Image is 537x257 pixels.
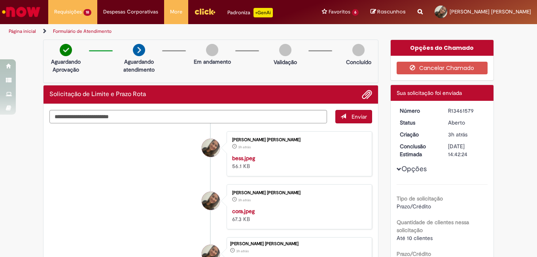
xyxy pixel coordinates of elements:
[397,62,488,74] button: Cancelar Chamado
[450,8,531,15] span: [PERSON_NAME] [PERSON_NAME]
[448,119,485,127] div: Aberto
[232,154,364,170] div: 56.1 KB
[232,207,364,223] div: 67.3 KB
[206,44,218,56] img: img-circle-grey.png
[253,8,273,17] p: +GenAi
[1,4,42,20] img: ServiceNow
[60,44,72,56] img: check-circle-green.png
[238,198,251,202] time: 29/08/2025 10:42:14
[352,9,359,16] span: 6
[397,195,443,202] b: Tipo de solicitação
[448,142,485,158] div: [DATE] 14:42:24
[377,8,406,15] span: Rascunhos
[232,208,255,215] a: cora.jpeg
[227,8,273,17] div: Padroniza
[202,139,220,157] div: Francielle Muniz Alexandre
[83,9,91,16] span: 18
[230,242,368,246] div: [PERSON_NAME] [PERSON_NAME]
[9,28,36,34] a: Página inicial
[371,8,406,16] a: Rascunhos
[394,119,442,127] dt: Status
[394,142,442,158] dt: Conclusão Estimada
[54,8,82,16] span: Requisições
[49,91,146,98] h2: Solicitação de Limite e Prazo Rota Histórico de tíquete
[448,131,467,138] time: 29/08/2025 10:42:20
[202,192,220,210] div: Francielle Muniz Alexandre
[103,8,158,16] span: Despesas Corporativas
[448,131,467,138] span: 3h atrás
[236,249,249,253] time: 29/08/2025 10:42:20
[391,40,494,56] div: Opções do Chamado
[6,24,352,39] ul: Trilhas de página
[238,145,251,149] time: 29/08/2025 10:42:14
[238,145,251,149] span: 3h atrás
[232,138,364,142] div: [PERSON_NAME] [PERSON_NAME]
[362,89,372,100] button: Adicionar anexos
[279,44,291,56] img: img-circle-grey.png
[394,107,442,115] dt: Número
[194,58,231,66] p: Em andamento
[49,110,327,123] textarea: Digite sua mensagem aqui...
[397,234,433,242] span: Até 10 clientes
[194,6,216,17] img: click_logo_yellow_360x200.png
[352,44,365,56] img: img-circle-grey.png
[232,155,255,162] a: bess.jpeg
[397,203,431,210] span: Prazo/Crédito
[346,58,371,66] p: Concluído
[47,58,85,74] p: Aguardando Aprovação
[236,249,249,253] span: 3h atrás
[394,130,442,138] dt: Criação
[53,28,112,34] a: Formulário de Atendimento
[448,107,485,115] div: R13461579
[274,58,297,66] p: Validação
[352,113,367,120] span: Enviar
[120,58,158,74] p: Aguardando atendimento
[170,8,182,16] span: More
[232,191,364,195] div: [PERSON_NAME] [PERSON_NAME]
[335,110,372,123] button: Enviar
[448,130,485,138] div: 29/08/2025 10:42:20
[397,219,469,234] b: Quantidade de clientes nessa solicitação
[238,198,251,202] span: 3h atrás
[397,89,462,96] span: Sua solicitação foi enviada
[133,44,145,56] img: arrow-next.png
[329,8,350,16] span: Favoritos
